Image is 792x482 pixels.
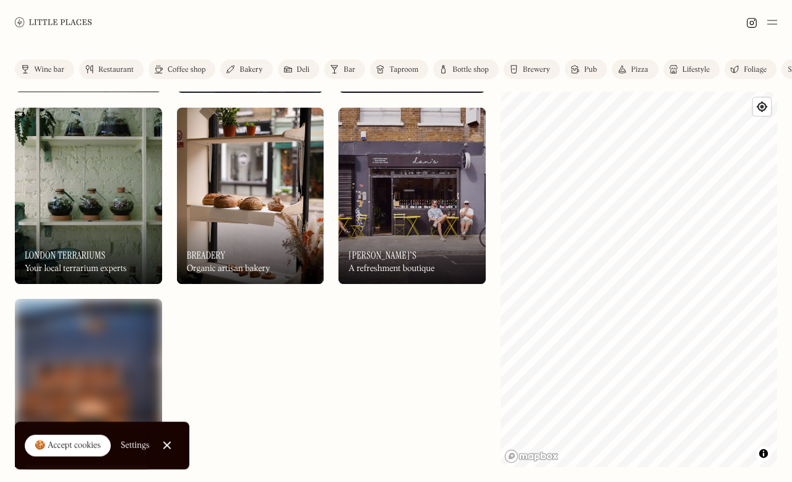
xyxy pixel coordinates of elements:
a: Taproom [370,59,428,79]
img: London Terrariums [15,108,162,284]
a: Bar [324,59,365,79]
div: Deli [297,66,310,74]
div: Your local terrarium experts [25,264,127,274]
button: Toggle attribution [756,446,771,461]
div: Bakery [239,66,262,74]
h3: London Terrariums [25,249,105,261]
h3: [PERSON_NAME]'s [348,249,416,261]
a: Pub [565,59,607,79]
a: Bottle shop [433,59,499,79]
div: Organic artisan bakery [187,264,270,274]
div: Settings [121,441,150,450]
div: A refreshment boutique [348,264,434,274]
img: Breadery [177,108,324,284]
a: Wine bar [15,59,74,79]
a: BreaderyBreaderyBreaderyOrganic artisan bakery [177,108,324,284]
div: Pizza [631,66,648,74]
button: Find my location [753,98,771,116]
img: Dan's [338,108,486,284]
a: Restaurant [79,59,144,79]
div: Close Cookie Popup [166,445,167,446]
div: Taproom [389,66,418,74]
a: Coffee shop [148,59,215,79]
div: Pub [584,66,597,74]
a: Brewery [504,59,560,79]
a: Lifestyle [663,59,720,79]
div: Wine bar [34,66,64,74]
a: Dan'sDan's[PERSON_NAME]'sA refreshment boutique [338,108,486,284]
img: Acme Fire Cult [15,299,162,475]
h3: Breadery [187,249,226,261]
a: London TerrariumsLondon TerrariumsLondon TerrariumsYour local terrarium experts [15,108,162,284]
a: Close Cookie Popup [155,433,179,458]
div: Restaurant [98,66,134,74]
span: Toggle attribution [760,447,767,460]
div: 🍪 Accept cookies [35,440,101,452]
div: Coffee shop [168,66,205,74]
a: Acme Fire CultAcme Fire CultOn Our RadarAcme Fire CultLive-fire cooking [15,299,162,475]
div: Lifestyle [682,66,710,74]
a: 🍪 Accept cookies [25,435,111,457]
a: Pizza [612,59,658,79]
div: Bottle shop [452,66,489,74]
div: Foliage [744,66,767,74]
div: Brewery [523,66,550,74]
a: Foliage [725,59,777,79]
a: Mapbox homepage [504,449,559,463]
div: Bar [343,66,355,74]
a: Settings [121,432,150,460]
a: Deli [278,59,320,79]
a: Bakery [220,59,272,79]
